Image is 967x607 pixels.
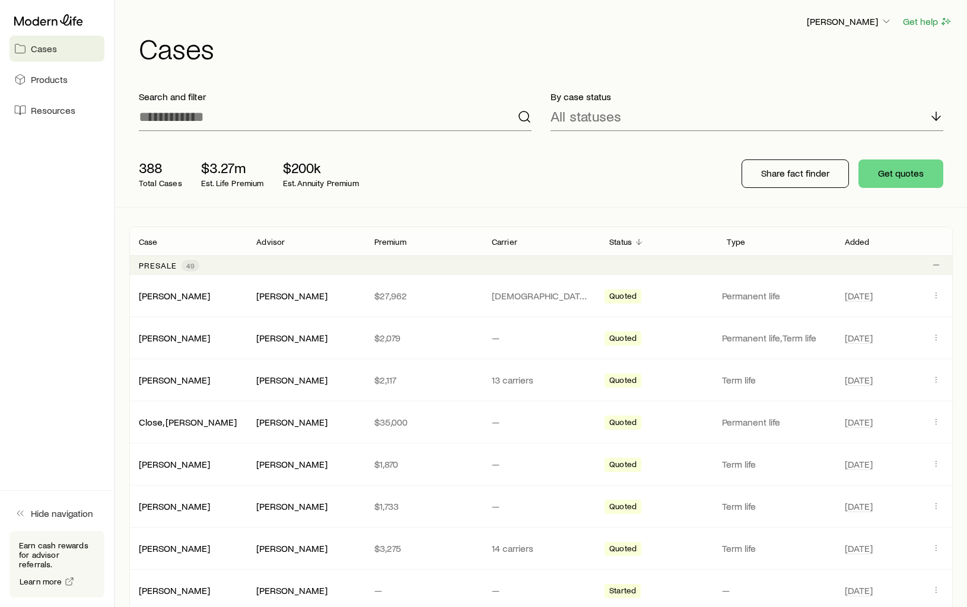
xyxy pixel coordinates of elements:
[283,159,359,176] p: $200k
[9,66,104,92] a: Products
[845,500,873,512] span: [DATE]
[139,34,953,62] h1: Cases
[139,542,210,554] a: [PERSON_NAME]
[374,500,473,512] p: $1,733
[9,500,104,526] button: Hide navigation
[256,374,327,386] div: [PERSON_NAME]
[845,374,873,386] span: [DATE]
[9,531,104,598] div: Earn cash rewards for advisor referrals.Learn more
[20,577,62,586] span: Learn more
[492,458,590,470] p: —
[201,178,264,188] p: Est. Life Premium
[727,237,745,247] p: Type
[139,290,210,301] a: [PERSON_NAME]
[256,290,327,302] div: [PERSON_NAME]
[807,15,892,27] p: [PERSON_NAME]
[139,458,210,469] a: [PERSON_NAME]
[374,374,473,386] p: $2,117
[845,584,873,596] span: [DATE]
[139,91,532,103] p: Search and filter
[492,290,590,302] p: [DEMOGRAPHIC_DATA] General
[139,237,158,247] p: Case
[374,458,473,470] p: $1,870
[609,333,637,346] span: Quoted
[722,584,830,596] p: —
[256,542,327,555] div: [PERSON_NAME]
[256,584,327,597] div: [PERSON_NAME]
[256,332,327,344] div: [PERSON_NAME]
[492,542,590,554] p: 14 carriers
[186,261,195,270] span: 49
[31,74,68,85] span: Products
[31,43,57,55] span: Cases
[806,15,893,29] button: [PERSON_NAME]
[722,458,830,470] p: Term life
[845,290,873,302] span: [DATE]
[609,375,637,388] span: Quoted
[722,500,830,512] p: Term life
[722,542,830,554] p: Term life
[139,374,210,385] a: [PERSON_NAME]
[139,332,210,344] div: [PERSON_NAME]
[551,91,943,103] p: By case status
[492,332,590,344] p: —
[139,159,182,176] p: 388
[256,416,327,429] div: [PERSON_NAME]
[609,417,637,430] span: Quoted
[9,36,104,62] a: Cases
[845,237,870,247] p: Added
[139,374,210,386] div: [PERSON_NAME]
[139,500,210,513] div: [PERSON_NAME]
[902,15,953,28] button: Get help
[845,332,873,344] span: [DATE]
[256,458,327,471] div: [PERSON_NAME]
[609,237,632,247] p: Status
[492,500,590,512] p: —
[139,458,210,471] div: [PERSON_NAME]
[374,416,473,428] p: $35,000
[722,332,830,344] p: Permanent life, Term life
[139,178,182,188] p: Total Cases
[31,104,75,116] span: Resources
[201,159,264,176] p: $3.27m
[492,237,517,247] p: Carrier
[139,416,237,427] a: Close, [PERSON_NAME]
[19,541,95,569] p: Earn cash rewards for advisor referrals.
[845,416,873,428] span: [DATE]
[9,97,104,123] a: Resources
[858,159,943,188] button: Get quotes
[31,507,93,519] span: Hide navigation
[742,159,849,188] button: Share fact finder
[551,108,621,124] p: All statuses
[256,237,285,247] p: Advisor
[374,332,473,344] p: $2,079
[283,178,359,188] p: Est. Annuity Premium
[722,374,830,386] p: Term life
[609,586,636,598] span: Started
[139,500,210,512] a: [PERSON_NAME]
[722,416,830,428] p: Permanent life
[139,416,237,429] div: Close, [PERSON_NAME]
[374,290,473,302] p: $27,962
[256,500,327,513] div: [PERSON_NAME]
[845,542,873,554] span: [DATE]
[609,459,637,472] span: Quoted
[374,584,473,596] p: —
[139,584,210,597] div: [PERSON_NAME]
[139,584,210,596] a: [PERSON_NAME]
[845,458,873,470] span: [DATE]
[139,261,177,270] p: Presale
[139,332,210,343] a: [PERSON_NAME]
[722,290,830,302] p: Permanent life
[609,501,637,514] span: Quoted
[492,416,590,428] p: —
[761,167,829,179] p: Share fact finder
[609,544,637,556] span: Quoted
[492,374,590,386] p: 13 carriers
[492,584,590,596] p: —
[139,542,210,555] div: [PERSON_NAME]
[609,291,637,303] span: Quoted
[374,542,473,554] p: $3,275
[139,290,210,302] div: [PERSON_NAME]
[374,237,406,247] p: Premium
